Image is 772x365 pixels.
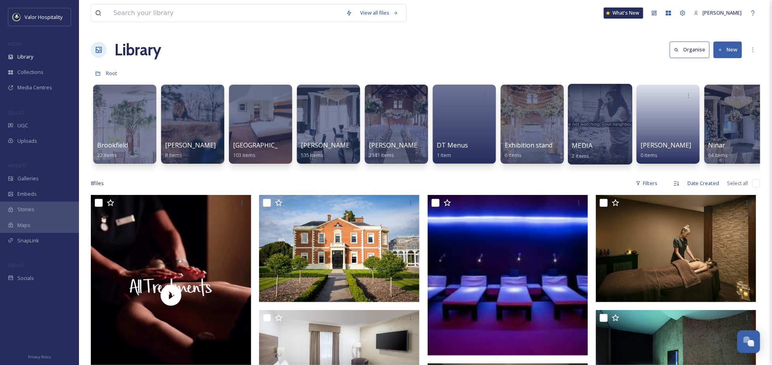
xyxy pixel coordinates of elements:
[17,122,28,129] span: UGC
[28,352,51,361] a: Privacy Policy
[97,141,128,149] span: Brookfield
[708,151,728,159] span: 64 items
[703,9,742,16] span: [PERSON_NAME]
[17,221,30,229] span: Maps
[604,8,643,19] a: What's New
[233,142,347,159] a: [GEOGRAPHIC_DATA][PERSON_NAME]103 items
[109,4,342,22] input: Search your library
[670,42,710,58] button: Organise
[13,13,21,21] img: images
[165,142,216,159] a: [PERSON_NAME]8 items
[17,190,37,198] span: Embeds
[356,5,402,21] a: View all files
[17,84,52,91] span: Media Centres
[369,141,450,149] span: [PERSON_NAME] Weddings
[301,142,364,159] a: [PERSON_NAME] ALL535 items
[670,42,714,58] a: Organise
[641,151,657,159] span: 0 items
[684,176,723,191] div: Date Created
[259,195,419,302] img: DT Hero image.jpeg
[641,141,691,149] span: [PERSON_NAME]
[8,163,26,168] span: WIDGETS
[115,38,161,62] a: Library
[369,142,450,159] a: [PERSON_NAME] Weddings2141 items
[17,137,37,145] span: Uploads
[572,152,590,159] span: 2 items
[369,151,394,159] span: 2141 items
[17,53,33,61] span: Library
[17,206,34,213] span: Stories
[572,141,593,150] span: MEDIA
[24,13,62,21] span: Valor Hospitality
[97,142,128,159] a: Brookfield22 items
[8,262,24,268] span: SOCIALS
[91,180,104,187] span: 8 file s
[17,274,34,282] span: Socials
[106,70,117,77] span: Root
[301,141,364,149] span: [PERSON_NAME] ALL
[505,151,522,159] span: 6 items
[428,195,588,356] img: Twilight image 1.png
[641,142,691,159] a: [PERSON_NAME]0 items
[437,142,468,159] a: DT Menus1 item
[17,237,39,244] span: SnapLink
[737,330,760,353] button: Open Chat
[165,151,182,159] span: 8 items
[17,175,39,182] span: Galleries
[727,180,748,187] span: Select all
[690,5,746,21] a: [PERSON_NAME]
[714,42,742,58] button: New
[301,151,323,159] span: 535 items
[97,151,117,159] span: 22 items
[437,141,468,149] span: DT Menus
[572,142,593,159] a: MEDIA2 items
[233,141,347,149] span: [GEOGRAPHIC_DATA][PERSON_NAME]
[505,142,552,159] a: Exhibition stand6 items
[28,354,51,359] span: Privacy Policy
[505,141,552,149] span: Exhibition stand
[8,110,25,115] span: COLLECT
[596,195,756,302] img: Hot stone therapy.jpg
[632,176,661,191] div: Filters
[106,68,117,78] a: Root
[165,141,216,149] span: [PERSON_NAME]
[708,141,725,149] span: Ninar
[437,151,451,159] span: 1 item
[233,151,255,159] span: 103 items
[708,142,728,159] a: Ninar64 items
[17,68,43,76] span: Collections
[8,41,22,47] span: MEDIA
